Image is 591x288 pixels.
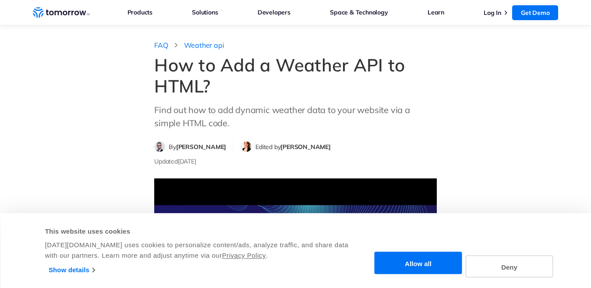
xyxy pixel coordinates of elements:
[184,41,224,50] a: Weather api
[45,226,359,237] div: This website uses cookies
[154,103,437,130] p: Find out how to add dynamic weather data to your website via a simple HTML code.
[330,7,388,18] a: Space & Technology
[466,255,553,277] button: Deny
[280,143,330,151] span: [PERSON_NAME]
[255,143,331,151] span: Edited by
[169,143,226,151] span: By
[375,252,462,274] button: Allow all
[484,9,501,17] a: Log In
[258,7,290,18] a: Developers
[154,41,168,50] a: FAQ
[33,6,90,19] a: Home link
[45,240,359,261] div: [DATE][DOMAIN_NAME] uses cookies to personalize content/ads, analyze traffic, and share data with...
[154,157,196,165] span: Updated [DATE]
[222,252,266,259] a: Privacy Policy
[49,263,95,277] a: Show details
[154,54,437,96] h1: How to Add a Weather API to HTML?
[176,143,226,151] span: [PERSON_NAME]
[127,7,152,18] a: Products
[512,5,558,20] a: Get Demo
[154,39,437,50] nav: breadcrumb
[241,142,251,152] img: Michelle Meyer editor profile picture
[428,7,444,18] a: Learn
[155,142,165,152] img: Filip Dimkovski
[192,7,218,18] a: Solutions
